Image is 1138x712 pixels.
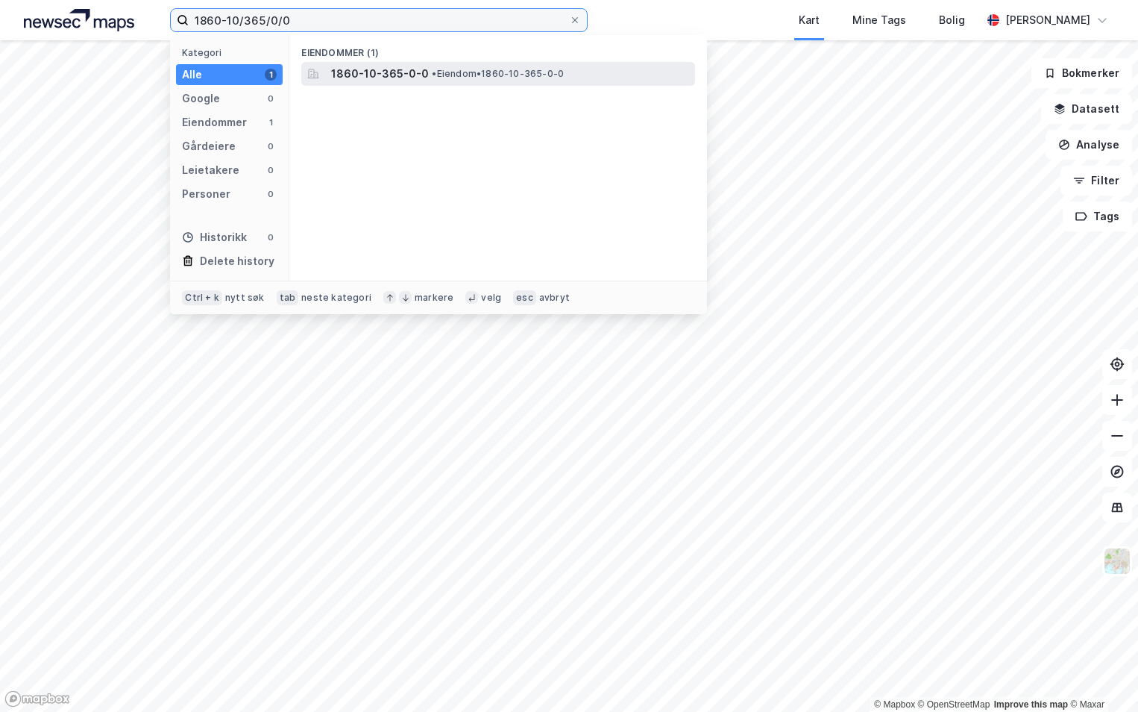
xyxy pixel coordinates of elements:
[182,185,230,203] div: Personer
[182,228,247,246] div: Historikk
[331,65,429,83] span: 1860-10-365-0-0
[513,290,536,305] div: esc
[918,699,990,710] a: OpenStreetMap
[415,292,453,304] div: markere
[874,699,915,710] a: Mapbox
[799,11,820,29] div: Kart
[539,292,570,304] div: avbryt
[432,68,436,79] span: •
[182,137,236,155] div: Gårdeiere
[481,292,501,304] div: velg
[189,9,569,31] input: Søk på adresse, matrikkel, gårdeiere, leietakere eller personer
[265,116,277,128] div: 1
[852,11,906,29] div: Mine Tags
[1041,94,1132,124] button: Datasett
[182,290,222,305] div: Ctrl + k
[24,9,134,31] img: logo.a4113a55bc3d86da70a041830d287a7e.svg
[182,113,247,131] div: Eiendommer
[265,69,277,81] div: 1
[265,188,277,200] div: 0
[200,252,274,270] div: Delete history
[182,90,220,107] div: Google
[939,11,965,29] div: Bolig
[1005,11,1090,29] div: [PERSON_NAME]
[1103,547,1131,575] img: Z
[1060,166,1132,196] button: Filter
[182,161,239,179] div: Leietakere
[994,699,1068,710] a: Improve this map
[1046,130,1132,160] button: Analyse
[265,93,277,104] div: 0
[1063,640,1138,712] iframe: Chat Widget
[182,66,202,84] div: Alle
[225,292,265,304] div: nytt søk
[265,231,277,243] div: 0
[277,290,299,305] div: tab
[289,35,707,62] div: Eiendommer (1)
[4,690,70,708] a: Mapbox homepage
[265,164,277,176] div: 0
[265,140,277,152] div: 0
[432,68,564,80] span: Eiendom • 1860-10-365-0-0
[1031,58,1132,88] button: Bokmerker
[182,47,283,58] div: Kategori
[301,292,371,304] div: neste kategori
[1063,202,1132,231] button: Tags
